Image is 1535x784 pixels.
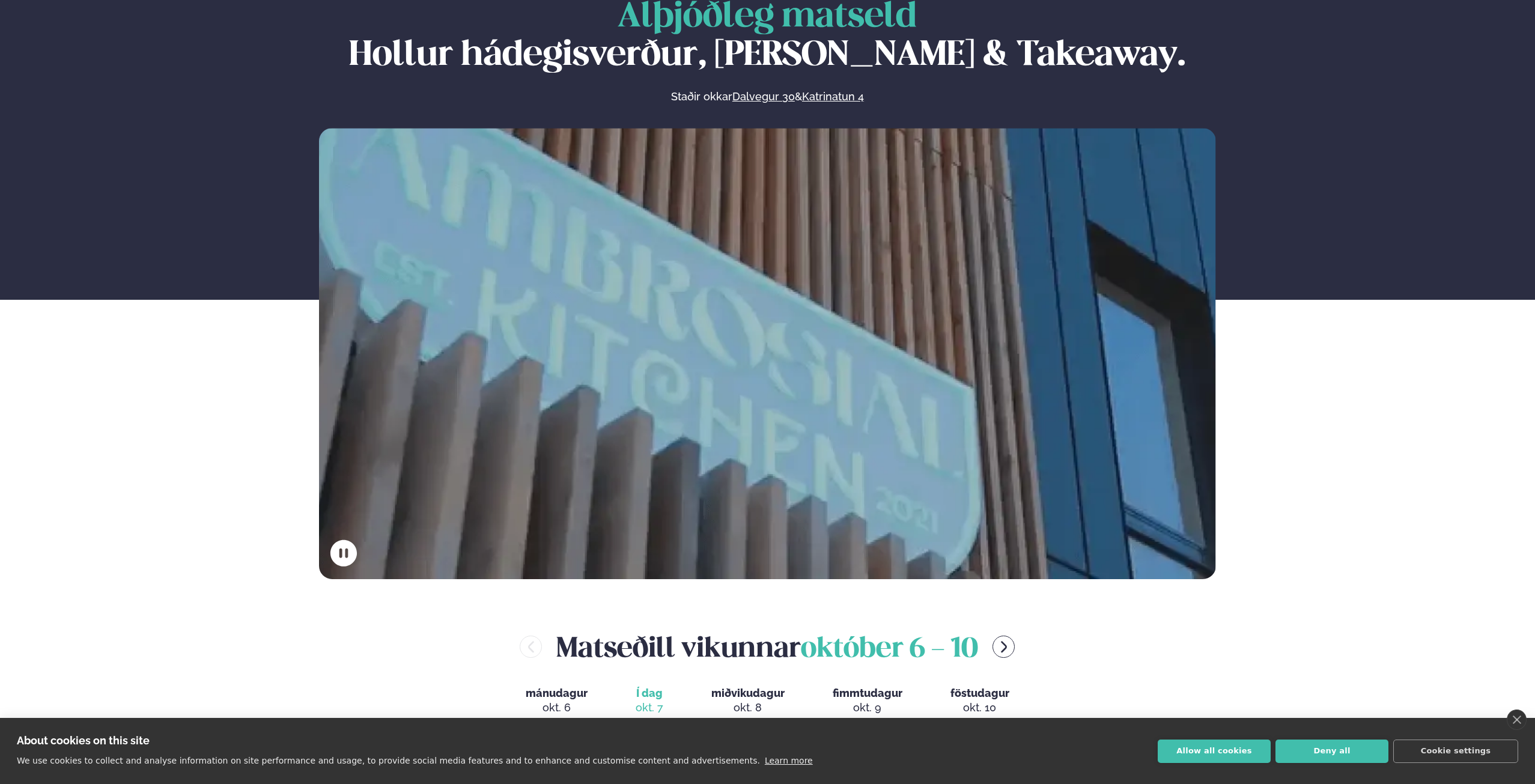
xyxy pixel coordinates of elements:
button: menu-btn-right [992,636,1015,658]
a: Learn more [765,756,813,765]
span: miðvikudagur [711,687,785,699]
button: fimmtudagur okt. 9 [823,681,912,721]
button: Í dag okt. 7 [626,681,673,721]
span: október 6 - 10 [801,636,978,663]
div: okt. 8 [711,700,785,715]
span: Í dag [636,686,663,700]
span: fimmtudagur [833,687,902,699]
button: mánudagur okt. 6 [516,681,597,721]
span: föstudagur [950,687,1009,699]
div: okt. 7 [636,700,663,715]
div: okt. 9 [833,700,902,715]
p: Staðir okkar & [540,90,994,104]
button: föstudagur okt. 10 [941,681,1019,721]
button: Deny all [1275,740,1388,763]
a: close [1507,710,1527,730]
button: menu-btn-left [520,636,542,658]
a: Dalvegur 30 [732,90,795,104]
a: Katrinatun 4 [802,90,864,104]
strong: About cookies on this site [17,734,150,747]
span: Alþjóðleg matseld [618,1,917,34]
div: okt. 10 [950,700,1009,715]
h2: Matseðill vikunnar [556,627,978,666]
span: mánudagur [526,687,588,699]
div: okt. 6 [526,700,588,715]
button: Cookie settings [1393,740,1518,763]
p: We use cookies to collect and analyse information on site performance and usage, to provide socia... [17,756,760,765]
button: Allow all cookies [1158,740,1271,763]
button: miðvikudagur okt. 8 [702,681,794,721]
